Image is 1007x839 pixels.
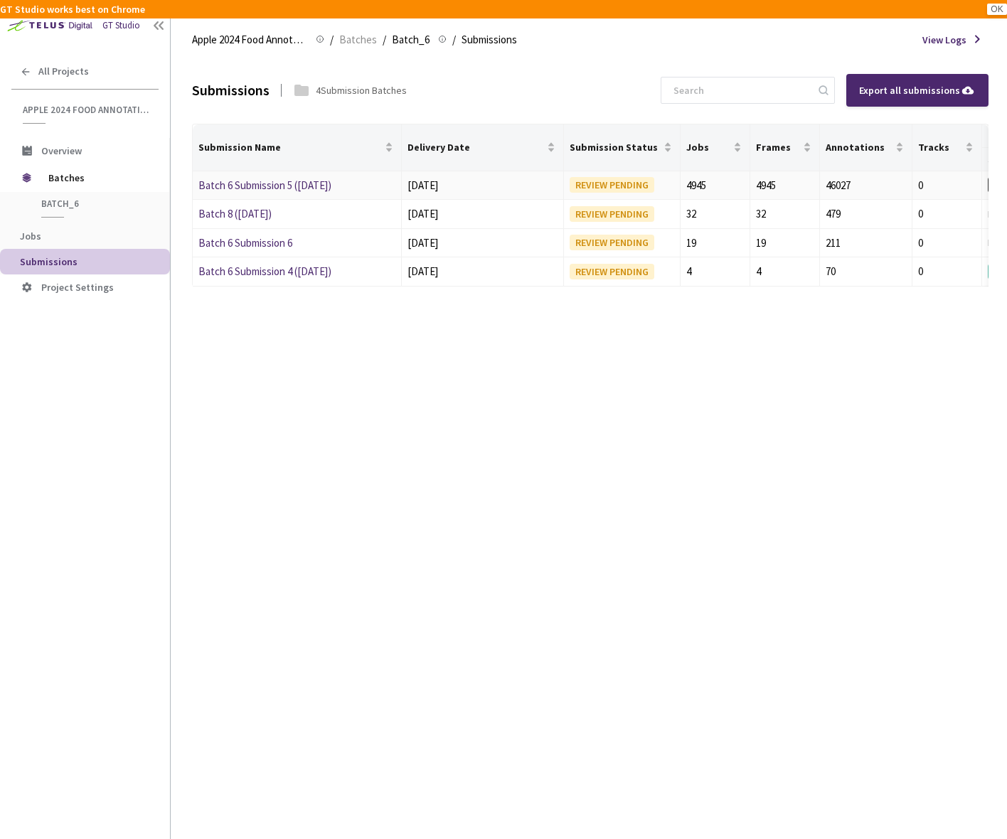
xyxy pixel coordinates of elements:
[407,141,545,153] span: Delivery Date
[41,144,82,157] span: Overview
[987,4,1007,15] button: OK
[918,177,976,194] div: 0
[462,31,517,48] span: Submissions
[407,263,558,280] div: [DATE]
[48,164,146,192] span: Batches
[826,263,907,280] div: 70
[192,31,307,48] span: Apple 2024 Food Annotation Correction
[918,205,976,223] div: 0
[756,177,814,194] div: 4945
[570,141,660,153] span: Submission Status
[826,235,907,252] div: 211
[198,141,382,153] span: Submission Name
[922,32,966,48] span: View Logs
[681,124,750,171] th: Jobs
[402,124,565,171] th: Delivery Date
[686,205,744,223] div: 32
[686,141,730,153] span: Jobs
[665,78,816,103] input: Search
[912,124,982,171] th: Tracks
[339,31,377,48] span: Batches
[756,141,800,153] span: Frames
[407,177,558,194] div: [DATE]
[756,205,814,223] div: 32
[570,235,654,250] div: REVIEW PENDING
[198,264,331,278] a: Batch 6 Submission 4 ([DATE])
[826,205,907,223] div: 479
[20,230,41,242] span: Jobs
[686,177,744,194] div: 4945
[826,177,907,194] div: 46027
[23,104,150,116] span: Apple 2024 Food Annotation Correction
[756,235,814,252] div: 19
[686,235,744,252] div: 19
[336,31,380,47] a: Batches
[316,82,407,98] div: 4 Submission Batches
[570,177,654,193] div: REVIEW PENDING
[452,31,456,48] li: /
[330,31,334,48] li: /
[570,206,654,222] div: REVIEW PENDING
[407,205,558,223] div: [DATE]
[198,207,272,220] a: Batch 8 ([DATE])
[686,263,744,280] div: 4
[192,79,270,101] div: Submissions
[383,31,386,48] li: /
[41,198,146,210] span: Batch_6
[38,65,89,78] span: All Projects
[918,141,962,153] span: Tracks
[193,124,402,171] th: Submission Name
[820,124,913,171] th: Annotations
[570,264,654,279] div: REVIEW PENDING
[564,124,680,171] th: Submission Status
[41,281,114,294] span: Project Settings
[392,31,430,48] span: Batch_6
[102,18,140,33] div: GT Studio
[826,141,893,153] span: Annotations
[756,263,814,280] div: 4
[198,178,331,192] a: Batch 6 Submission 5 ([DATE])
[407,235,558,252] div: [DATE]
[20,255,78,268] span: Submissions
[198,236,292,250] a: Batch 6 Submission 6
[918,235,976,252] div: 0
[750,124,820,171] th: Frames
[918,263,976,280] div: 0
[859,82,976,98] div: Export all submissions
